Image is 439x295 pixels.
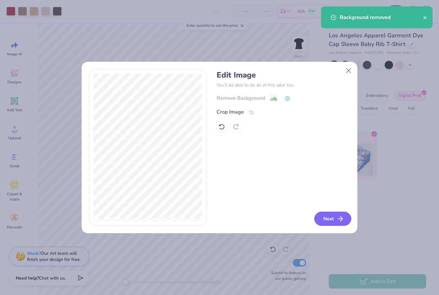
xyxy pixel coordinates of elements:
button: Close [343,65,355,77]
p: You’ll be able to do all of this later too. [217,82,350,88]
div: Crop Image [217,108,244,116]
div: Background removed [340,14,423,21]
button: Next [314,212,351,226]
button: close [423,14,427,21]
h4: Edit Image [217,70,350,80]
